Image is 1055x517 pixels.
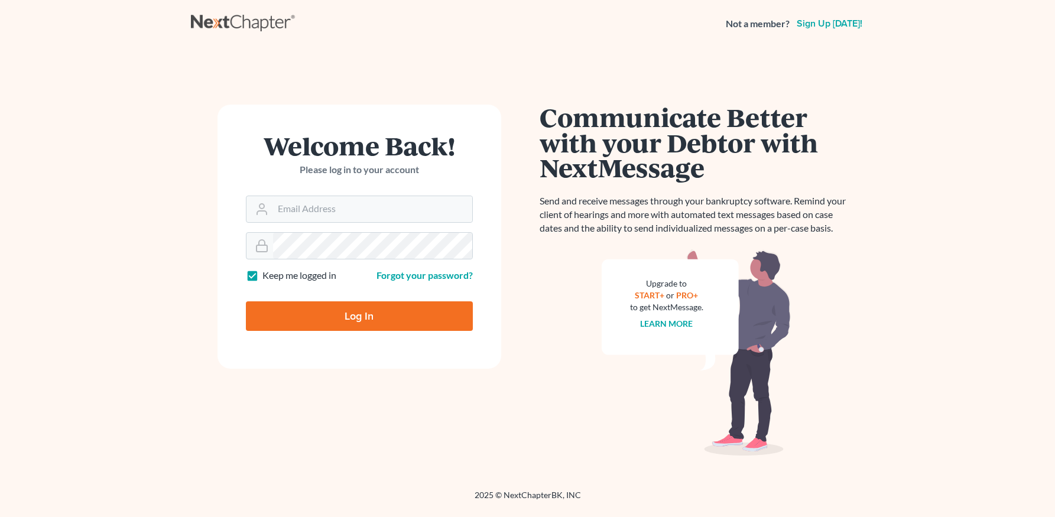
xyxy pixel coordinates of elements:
p: Please log in to your account [246,163,473,177]
h1: Welcome Back! [246,133,473,158]
input: Log In [246,301,473,331]
a: PRO+ [676,290,698,300]
div: to get NextMessage. [630,301,703,313]
a: Forgot your password? [376,269,473,281]
label: Keep me logged in [262,269,336,282]
strong: Not a member? [726,17,790,31]
a: START+ [635,290,664,300]
div: 2025 © NextChapterBK, INC [191,489,865,511]
img: nextmessage_bg-59042aed3d76b12b5cd301f8e5b87938c9018125f34e5fa2b7a6b67550977c72.svg [602,249,791,456]
a: Learn more [640,318,693,329]
div: Upgrade to [630,278,703,290]
a: Sign up [DATE]! [794,19,865,28]
span: or [666,290,674,300]
h1: Communicate Better with your Debtor with NextMessage [540,105,853,180]
p: Send and receive messages through your bankruptcy software. Remind your client of hearings and mo... [540,194,853,235]
input: Email Address [273,196,472,222]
